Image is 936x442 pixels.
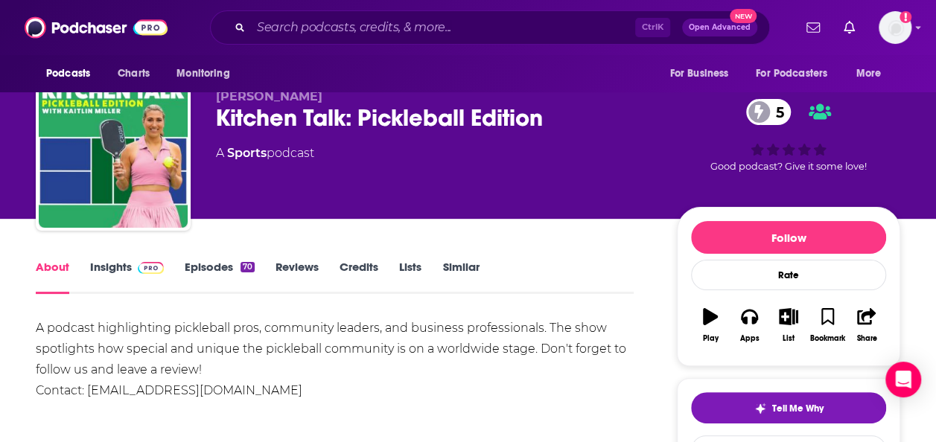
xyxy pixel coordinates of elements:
div: 5Good podcast? Give it some love! [677,89,900,182]
div: List [783,334,795,343]
img: Kitchen Talk: Pickleball Edition [39,79,188,228]
button: open menu [846,60,900,88]
div: Play [703,334,719,343]
span: Ctrl K [635,18,670,37]
span: Monitoring [176,63,229,84]
button: Open AdvancedNew [682,19,757,36]
img: tell me why sparkle [754,403,766,414]
a: Charts [108,60,159,88]
span: Good podcast? Give it some love! [710,161,867,172]
span: For Podcasters [756,63,827,84]
button: tell me why sparkleTell Me Why [691,392,886,423]
a: InsightsPodchaser Pro [90,260,164,294]
span: 5 [761,99,792,125]
a: 5 [746,99,792,125]
img: User Profile [879,11,911,44]
span: For Business [669,63,728,84]
a: About [36,260,69,294]
span: More [856,63,882,84]
div: Open Intercom Messenger [885,362,921,397]
button: Share [847,298,886,352]
button: Play [691,298,730,352]
div: A podcast highlighting pickleball pros, community leaders, and business professionals. The show s... [36,318,634,401]
a: Similar [442,260,479,294]
span: Podcasts [46,63,90,84]
span: Charts [118,63,150,84]
div: Share [856,334,876,343]
div: Rate [691,260,886,290]
span: [PERSON_NAME] [216,89,322,103]
input: Search podcasts, credits, & more... [251,16,635,39]
button: Show profile menu [879,11,911,44]
a: Episodes70 [185,260,255,294]
img: Podchaser Pro [138,262,164,274]
button: Apps [730,298,768,352]
button: open menu [746,60,849,88]
a: Lists [399,260,421,294]
div: A podcast [216,144,314,162]
a: Show notifications dropdown [838,15,861,40]
a: Show notifications dropdown [800,15,826,40]
button: Follow [691,221,886,254]
div: Bookmark [810,334,845,343]
button: Bookmark [808,298,847,352]
span: Tell Me Why [772,403,824,414]
button: open menu [166,60,249,88]
div: Search podcasts, credits, & more... [210,10,770,45]
button: open menu [659,60,747,88]
button: List [769,298,808,352]
span: Logged in as KaitlynEsposito [879,11,911,44]
a: Sports [227,146,267,160]
img: Podchaser - Follow, Share and Rate Podcasts [25,13,168,42]
span: Open Advanced [689,24,751,31]
div: 70 [241,262,255,272]
div: Apps [740,334,760,343]
a: Reviews [276,260,319,294]
a: Credits [340,260,378,294]
button: open menu [36,60,109,88]
svg: Add a profile image [900,11,911,23]
span: New [730,9,757,23]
